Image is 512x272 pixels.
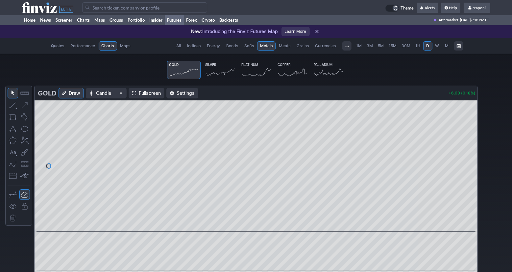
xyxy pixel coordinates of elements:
[413,41,423,51] a: 1H
[426,43,429,48] span: D
[376,41,386,51] a: 5M
[71,43,95,49] span: Performance
[8,100,18,110] button: Line
[241,41,257,51] a: Softs
[449,91,475,95] p: +6.60 (0.18%)
[8,213,18,223] button: Remove all autosaved drawings
[312,61,345,79] a: Palladium
[276,41,293,51] a: Meats
[454,41,463,51] button: Range
[445,43,449,48] span: M
[107,15,125,25] a: Groups
[19,135,30,146] button: XABCD
[314,63,333,67] span: Palladium
[8,112,18,122] button: Rectangle
[279,43,290,49] span: Meats
[294,41,312,51] a: Grains
[400,41,413,51] a: 30M
[38,89,57,98] h3: Gold
[68,41,98,51] a: Performance
[147,15,165,25] a: Insider
[187,43,201,49] span: Indices
[473,5,486,10] span: rraponi
[433,41,442,51] a: W
[69,90,80,96] span: Draw
[378,43,384,48] span: 5M
[96,90,116,96] span: Candle
[276,61,309,79] a: Copper
[19,88,30,98] button: Measure
[169,63,179,67] span: Gold
[139,90,161,96] span: Fullscreen
[423,41,432,51] a: D
[53,15,75,25] a: Screener
[8,123,18,134] button: Triangle
[8,147,18,157] button: Text
[464,3,490,13] a: rraponi
[8,88,18,98] button: Mouse
[387,41,399,51] a: 15M
[75,15,92,25] a: Charts
[51,43,64,49] span: Quotes
[8,135,18,146] button: Polygon
[354,41,364,51] a: 1M
[19,201,30,212] button: Lock drawings
[439,15,460,25] span: Aftermarket ·
[117,41,134,51] a: Maps
[226,43,238,49] span: Bonds
[8,189,18,200] button: Drawing mode: Single
[86,88,127,98] button: Chart Type
[342,41,352,51] button: Interval
[165,15,184,25] a: Futures
[239,61,273,79] a: Platinum
[184,15,199,25] a: Forex
[19,100,30,110] button: Arrow
[367,43,373,48] span: 3M
[19,171,30,181] button: Anchored VWAP
[365,41,376,51] a: 3M
[242,63,258,67] span: Platinum
[48,41,67,51] a: Quotes
[244,43,254,49] span: Softs
[191,28,278,35] p: Introducing the Finviz Futures Map
[223,41,241,51] a: Bonds
[120,43,131,49] span: Maps
[184,41,204,51] a: Indices
[416,43,421,48] span: 1H
[173,41,184,51] a: All
[401,5,414,12] span: Theme
[167,61,201,79] a: Gold
[19,112,30,122] button: Rotated rectangle
[356,43,362,48] span: 1M
[177,90,195,96] span: Settings
[129,88,164,98] a: Fullscreen
[22,15,38,25] a: Home
[435,43,439,48] span: W
[176,43,181,49] span: All
[203,61,237,79] a: Silver
[281,27,310,36] a: Learn More
[8,159,18,169] button: Elliott waves
[19,159,30,169] button: Fibonacci retracements
[206,63,217,67] span: Silver
[166,88,198,98] button: Settings
[59,88,84,98] button: Draw
[191,29,203,34] span: New:
[297,43,309,49] span: Grains
[441,3,460,13] a: Help
[385,5,414,12] a: Theme
[402,43,411,48] span: 30M
[92,15,107,25] a: Maps
[442,41,451,51] a: M
[99,41,117,51] a: Charts
[257,41,276,51] a: Metals
[260,43,273,49] span: Metals
[38,15,53,25] a: News
[417,3,438,13] a: Alerts
[8,171,18,181] button: Position
[8,201,18,212] button: Hide drawings
[199,15,217,25] a: Crypto
[315,43,336,49] span: Currencies
[82,2,207,13] input: Search
[217,15,240,25] a: Backtests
